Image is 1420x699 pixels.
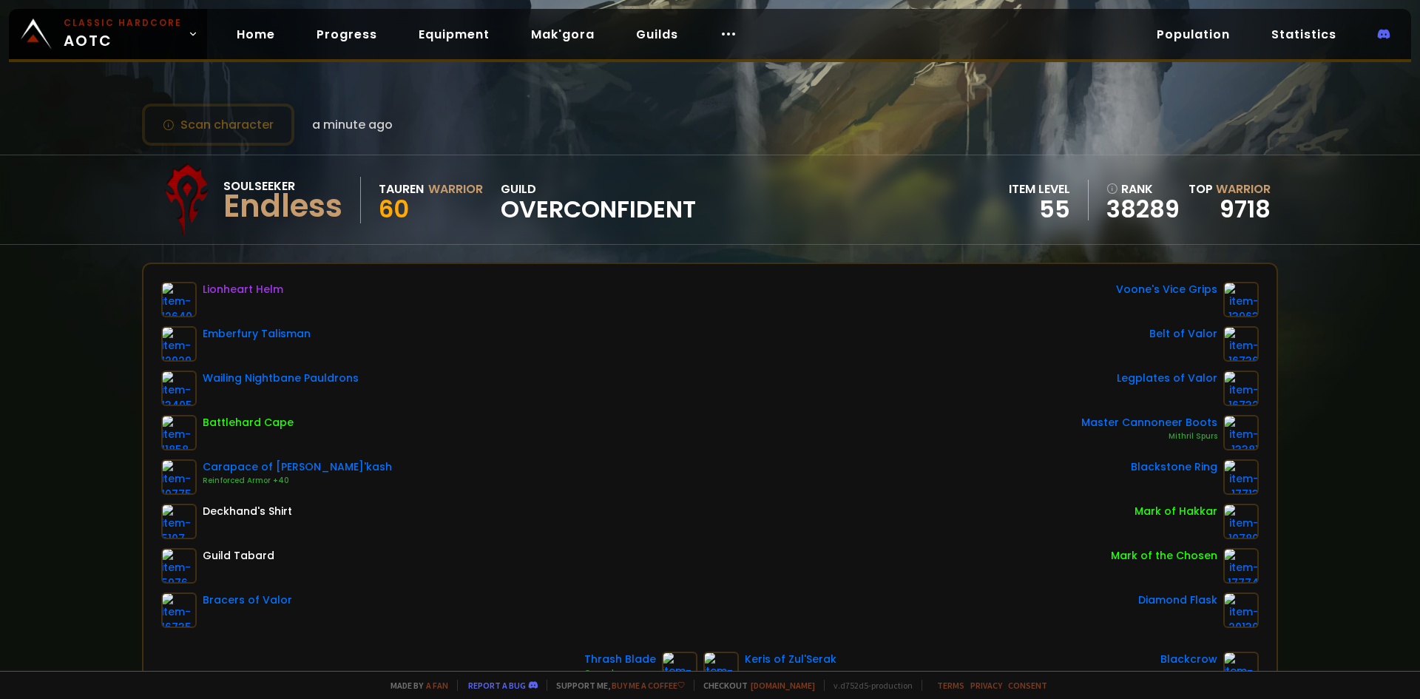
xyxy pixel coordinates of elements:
[1145,19,1242,50] a: Population
[662,652,697,687] img: item-17705
[584,652,656,667] div: Thrash Blade
[1223,459,1259,495] img: item-17713
[142,104,294,146] button: Scan character
[1116,282,1217,297] div: Voone's Vice Grips
[1106,198,1180,220] a: 38289
[1216,180,1271,197] span: Warrior
[1223,282,1259,317] img: item-13963
[203,415,294,430] div: Battlehard Cape
[225,19,287,50] a: Home
[161,326,197,362] img: item-12929
[161,504,197,539] img: item-5107
[745,652,836,667] div: Keris of Zul'Serak
[203,282,283,297] div: Lionheart Helm
[1220,192,1271,226] a: 9718
[1111,548,1217,564] div: Mark of the Chosen
[937,680,964,691] a: Terms
[203,548,274,564] div: Guild Tabard
[1009,198,1070,220] div: 55
[694,680,815,691] span: Checkout
[703,652,739,687] img: item-12582
[1135,504,1217,519] div: Mark of Hakkar
[161,415,197,450] img: item-11858
[426,680,448,691] a: a fan
[1223,652,1259,687] img: item-12651
[64,16,182,30] small: Classic Hardcore
[64,16,182,52] span: AOTC
[1138,592,1217,608] div: Diamond Flask
[1260,19,1348,50] a: Statistics
[161,592,197,628] img: item-16735
[382,680,448,691] span: Made by
[379,180,424,198] div: Tauren
[161,548,197,584] img: item-5976
[1223,326,1259,362] img: item-16736
[1009,180,1070,198] div: item level
[519,19,606,50] a: Mak'gora
[1117,371,1217,386] div: Legplates of Valor
[1131,459,1217,475] div: Blackstone Ring
[428,180,483,198] div: Warrior
[203,592,292,608] div: Bracers of Valor
[468,680,526,691] a: Report a bug
[1223,415,1259,450] img: item-13381
[203,371,359,386] div: Wailing Nightbane Pauldrons
[1081,430,1217,442] div: Mithril Spurs
[379,192,409,226] span: 60
[751,680,815,691] a: [DOMAIN_NAME]
[1149,326,1217,342] div: Belt of Valor
[1223,371,1259,406] img: item-16732
[1223,548,1259,584] img: item-17774
[223,177,342,195] div: Soulseeker
[407,19,501,50] a: Equipment
[501,180,696,220] div: guild
[612,680,685,691] a: Buy me a coffee
[161,371,197,406] img: item-13405
[312,115,393,134] span: a minute ago
[203,475,392,487] div: Reinforced Armor +40
[1223,592,1259,628] img: item-20130
[305,19,389,50] a: Progress
[161,459,197,495] img: item-10775
[203,459,392,475] div: Carapace of [PERSON_NAME]'kash
[1189,180,1271,198] div: Top
[547,680,685,691] span: Support me,
[203,504,292,519] div: Deckhand's Shirt
[1081,415,1217,430] div: Master Cannoneer Boots
[203,326,311,342] div: Emberfury Talisman
[223,195,342,217] div: Endless
[824,680,913,691] span: v. d752d5 - production
[970,680,1002,691] a: Privacy
[501,198,696,220] span: Overconfident
[1160,652,1217,667] div: Blackcrow
[584,667,656,679] div: Crusader
[161,282,197,317] img: item-12640
[1106,180,1180,198] div: rank
[9,9,207,59] a: Classic HardcoreAOTC
[1008,680,1047,691] a: Consent
[624,19,690,50] a: Guilds
[1223,504,1259,539] img: item-10780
